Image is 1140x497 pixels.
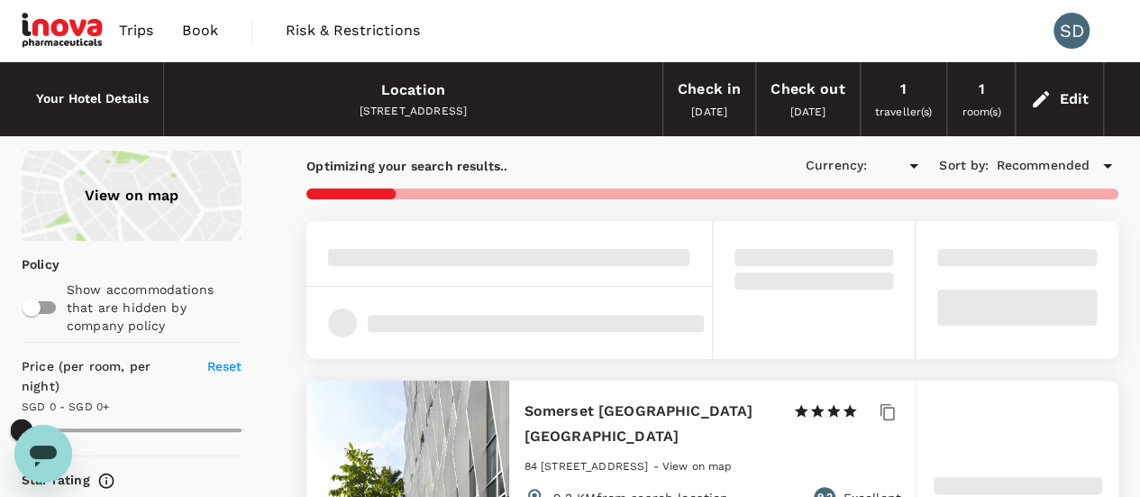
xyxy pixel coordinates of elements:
a: View on map [662,458,733,473]
h6: Currency : [806,156,867,176]
img: iNova Pharmaceuticals [22,11,105,51]
div: Location [381,78,445,103]
h6: Star rating [22,471,90,491]
span: - [652,460,661,473]
span: room(s) [962,106,1000,118]
span: Reset [207,359,242,373]
span: [DATE] [789,106,825,118]
div: Check in [678,77,741,102]
span: View on map [662,460,733,473]
div: Check out [771,77,844,102]
h6: Somerset [GEOGRAPHIC_DATA] [GEOGRAPHIC_DATA] [524,399,778,449]
div: 1 [900,77,907,102]
div: [STREET_ADDRESS] [178,103,648,121]
iframe: Button to launch messaging window [14,425,72,483]
p: Show accommodations that are hidden by company policy [67,281,241,335]
div: SD [1053,13,1090,49]
h6: Price (per room, per night) [22,357,187,397]
span: SGD 0 - SGD 0+ [22,400,109,413]
h6: Sort by : [939,156,989,176]
span: [DATE] [691,106,727,118]
span: Recommended [996,156,1090,176]
span: traveller(s) [875,106,933,118]
div: Edit [1059,87,1089,112]
span: Trips [119,20,154,41]
span: 84 [STREET_ADDRESS] [524,460,648,473]
span: Book [182,20,218,41]
svg: Star ratings are awarded to properties to represent the quality of services, facilities, and amen... [97,472,115,490]
a: View on map [22,151,242,241]
button: Open [901,153,926,179]
div: 1 [978,77,984,102]
p: Optimizing your search results.. [306,157,507,175]
p: Policy [22,255,33,273]
h6: Your Hotel Details [36,89,149,109]
span: Risk & Restrictions [286,20,420,41]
